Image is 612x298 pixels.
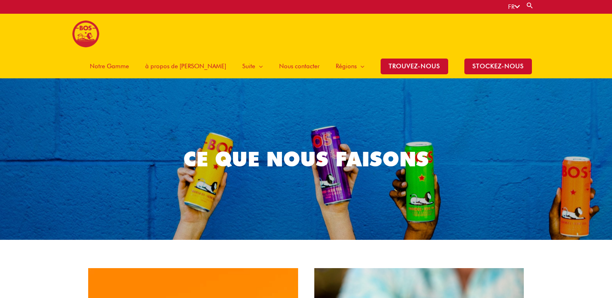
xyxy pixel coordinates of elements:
[526,2,534,9] a: Search button
[242,54,255,78] span: Suite
[328,54,373,78] a: Régions
[234,54,271,78] a: Suite
[373,54,456,78] a: TROUVEZ-NOUS
[90,54,129,78] span: Notre Gamme
[80,145,533,173] h1: CE QUE NOUS FAISONS
[137,54,234,78] a: à propos de [PERSON_NAME]
[72,20,100,48] img: BOS logo finals-200px
[508,3,520,10] a: FR
[145,54,226,78] span: à propos de [PERSON_NAME]
[279,54,320,78] span: Nous contacter
[76,54,540,78] nav: Site Navigation
[464,59,532,74] span: stockez-nous
[82,54,137,78] a: Notre Gamme
[271,54,328,78] a: Nous contacter
[336,54,357,78] span: Régions
[381,59,448,74] span: TROUVEZ-NOUS
[456,54,540,78] a: stockez-nous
